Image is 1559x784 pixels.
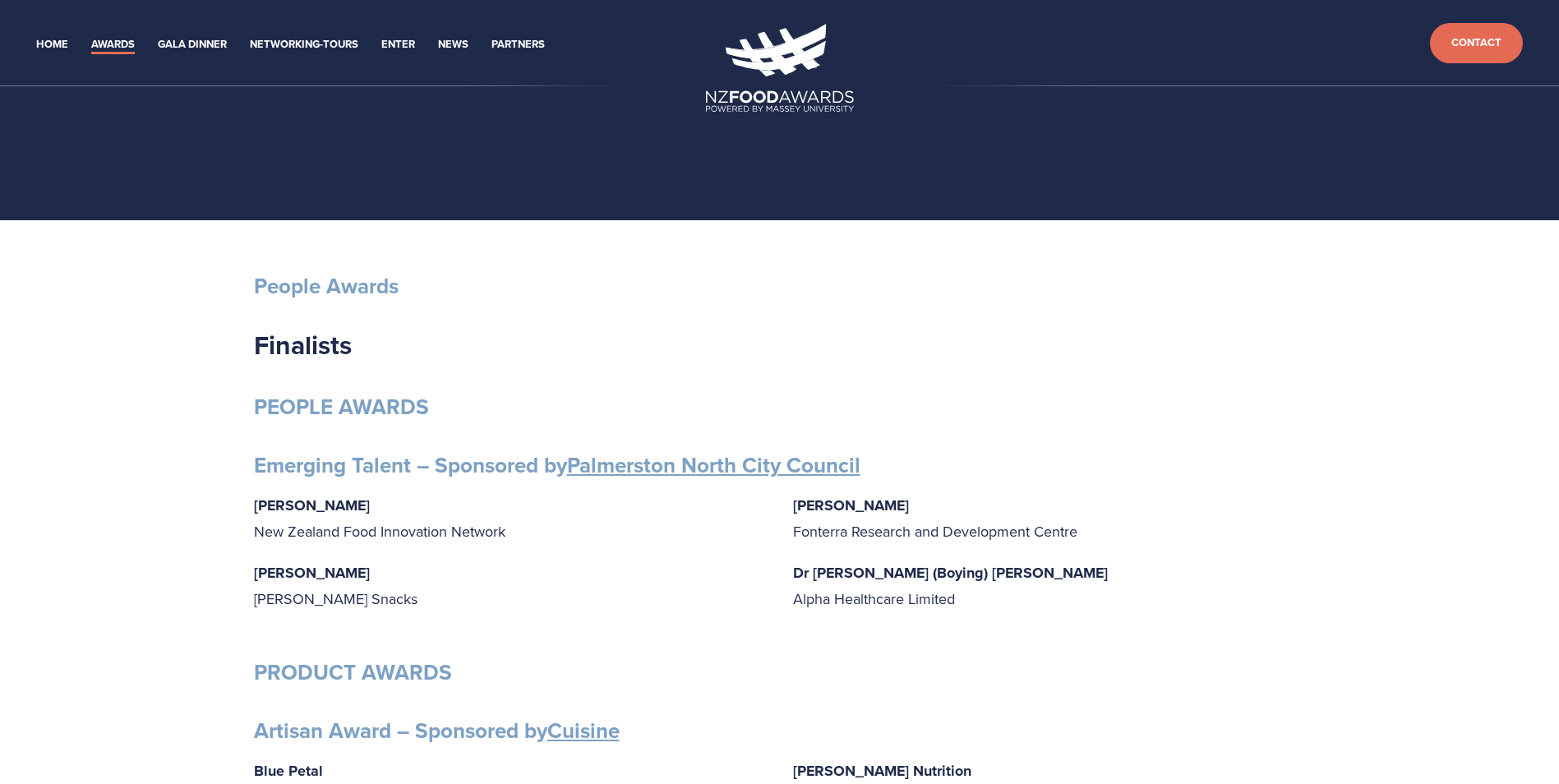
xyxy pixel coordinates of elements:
h3: People Awards [254,273,1306,300]
a: Enter [381,35,415,54]
a: Networking-Tours [250,35,358,54]
a: Gala Dinner [158,35,227,54]
strong: PEOPLE AWARDS [254,391,429,422]
strong: Finalists [254,325,352,364]
p: Alpha Healthcare Limited [793,560,1306,612]
a: Cuisine [547,715,620,746]
strong: Blue Petal [254,760,323,782]
a: Palmerston North City Council [567,450,860,481]
p: New Zealand Food Innovation Network [254,492,767,545]
strong: [PERSON_NAME] [254,562,370,583]
strong: [PERSON_NAME] [254,495,370,516]
strong: PRODUCT AWARDS [254,657,452,688]
strong: Emerging Talent – Sponsored by [254,450,860,481]
a: Partners [491,35,545,54]
strong: [PERSON_NAME] Nutrition [793,760,971,782]
a: Contact [1430,23,1523,63]
a: Home [36,35,68,54]
strong: [PERSON_NAME] [793,495,909,516]
p: [PERSON_NAME] Snacks [254,560,767,612]
strong: Dr [PERSON_NAME] (Boying) [PERSON_NAME] [793,562,1108,583]
strong: Artisan Award – Sponsored by [254,715,620,746]
p: Fonterra Research and Development Centre [793,492,1306,545]
a: News [438,35,468,54]
a: Awards [91,35,135,54]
